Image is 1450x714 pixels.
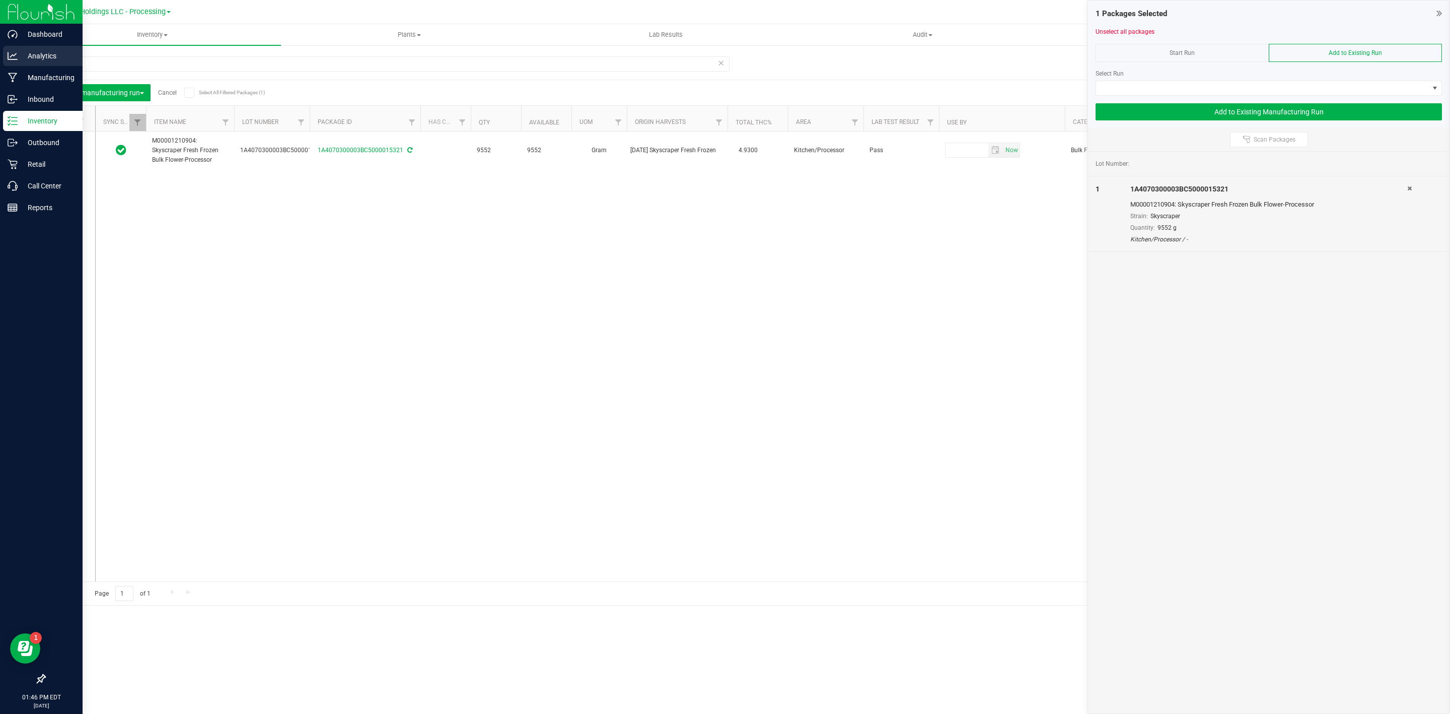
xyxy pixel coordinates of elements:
span: 9552 [527,146,565,155]
a: Origin Harvests [635,118,686,125]
a: Cancel [158,89,177,96]
span: Strain: [1130,213,1148,220]
button: Add to manufacturing run [52,84,151,101]
a: Inventory [24,24,281,45]
span: Lab Results [635,30,696,39]
p: Call Center [18,180,78,192]
button: Scan Packages [1230,132,1308,147]
a: Total THC% [736,119,772,126]
iframe: Resource center unread badge [30,632,42,644]
a: Filter [293,114,310,131]
a: Available [529,119,559,126]
button: Add to Existing Manufacturing Run [1096,103,1442,120]
inline-svg: Dashboard [8,29,18,39]
span: Clear [717,56,724,70]
a: Area [796,118,811,125]
div: [DATE] Skyscraper Fresh Frozen [630,146,724,155]
inline-svg: Analytics [8,51,18,61]
a: Filter [610,114,627,131]
a: Filter [217,114,234,131]
span: Quantity: [1130,224,1155,231]
span: Select All Filtered Packages (1) [199,90,249,95]
a: Audit [794,24,1051,45]
inline-svg: Inventory [8,116,18,126]
a: Filter [711,114,728,131]
inline-svg: Reports [8,203,18,213]
a: Qty [479,119,490,126]
span: Scan Packages [1254,136,1295,144]
inline-svg: Inbound [8,94,18,104]
a: Filter [847,114,863,131]
span: Inventory [24,30,281,39]
a: Lot Number [242,118,278,125]
p: Dashboard [18,28,78,40]
span: Gram [577,146,621,155]
a: Sync Status [103,118,142,125]
inline-svg: Retail [8,159,18,169]
a: Lab Test Result [872,118,919,125]
inline-svg: Call Center [8,181,18,191]
a: Plants [281,24,538,45]
a: Filter [129,114,146,131]
span: Skyscraper [1150,213,1180,220]
span: Lot Number: [1096,159,1129,168]
p: Inbound [18,93,78,105]
a: Category [1073,118,1103,125]
a: Unselect all packages [1096,28,1154,35]
div: M00001210904: Skyscraper Fresh Frozen Bulk Flower-Processor [1130,200,1407,210]
span: Set Current date [1003,143,1020,158]
inline-svg: Manufacturing [8,73,18,83]
a: Lab Results [538,24,794,45]
p: Inventory [18,115,78,127]
span: Start Run [1170,49,1195,56]
span: 1 [1096,185,1100,193]
a: UOM [579,118,593,125]
span: Riviera Creek Holdings LLC - Processing [35,8,166,16]
span: select [988,143,1003,157]
span: Kitchen/Processor [794,146,857,155]
p: Manufacturing [18,72,78,84]
th: Has COA [420,106,471,132]
p: Analytics [18,50,78,62]
span: M00001210904: Skyscraper Fresh Frozen Bulk Flower-Processor [152,136,228,165]
span: Page of 1 [86,586,159,602]
a: Package ID [318,118,352,125]
input: Search Package ID, Item Name, SKU, Lot or Part Number... [44,56,730,72]
span: Select Run [1096,70,1124,77]
span: Pass [869,146,933,155]
p: Retail [18,158,78,170]
span: Add to manufacturing run [59,89,144,97]
span: Audit [794,30,1050,39]
p: Outbound [18,137,78,149]
a: Filter [404,114,420,131]
span: 1A4070300003BC5000015321 [240,146,326,155]
div: Kitchen/Processor / - [1130,235,1407,244]
span: Bulk Flower/Buds [1071,146,1147,155]
div: 1A4070300003BC5000015321 [1130,184,1407,194]
span: select [1003,143,1020,157]
span: Add to Existing Run [1329,49,1382,56]
iframe: Resource center [10,633,40,664]
span: In Sync [116,143,126,157]
p: Reports [18,202,78,214]
a: 1A4070300003BC5000015321 [318,147,403,154]
p: 01:46 PM EDT [5,693,78,702]
a: Use By [947,119,967,126]
input: 1 [115,586,133,602]
span: Plants [281,30,537,39]
span: Sync from Compliance System [406,147,412,154]
inline-svg: Outbound [8,138,18,148]
span: 9552 g [1157,224,1177,231]
a: Filter [454,114,471,131]
a: Item Name [154,118,186,125]
a: Filter [922,114,939,131]
span: 4.9300 [734,143,763,158]
span: 9552 [477,146,515,155]
p: [DATE] [5,702,78,709]
a: Inventory Counts [1051,24,1308,45]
